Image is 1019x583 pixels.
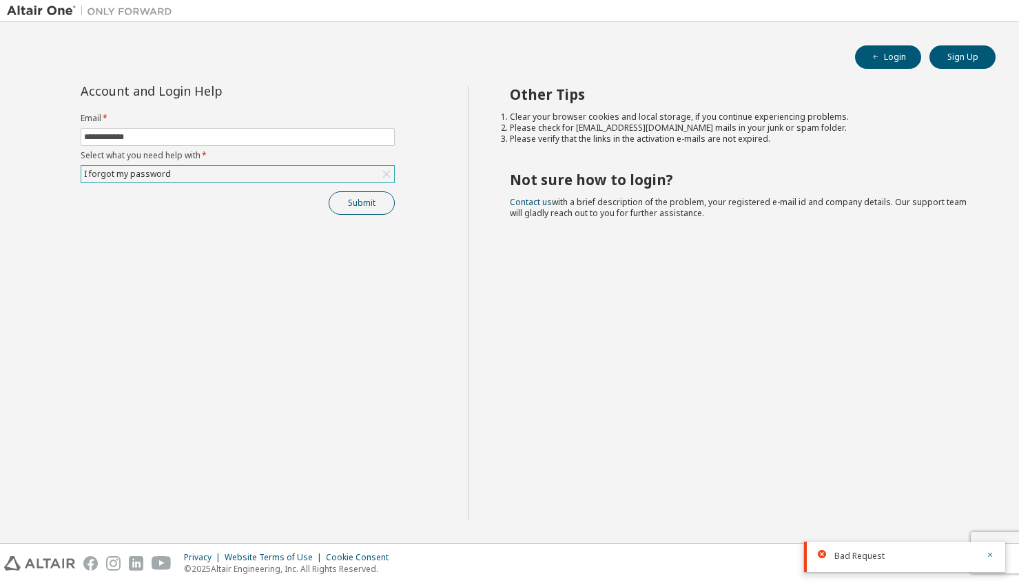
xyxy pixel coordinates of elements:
span: with a brief description of the problem, your registered e-mail id and company details. Our suppo... [510,196,967,219]
img: altair_logo.svg [4,556,75,571]
li: Please check for [EMAIL_ADDRESS][DOMAIN_NAME] mails in your junk or spam folder. [510,123,971,134]
li: Please verify that the links in the activation e-mails are not expired. [510,134,971,145]
li: Clear your browser cookies and local storage, if you continue experiencing problems. [510,112,971,123]
img: linkedin.svg [129,556,143,571]
div: Privacy [184,552,225,563]
img: Altair One [7,4,179,18]
a: Contact us [510,196,552,208]
img: facebook.svg [83,556,98,571]
div: Website Terms of Use [225,552,326,563]
label: Select what you need help with [81,150,395,161]
h2: Other Tips [510,85,971,103]
button: Submit [329,191,395,215]
span: Bad Request [834,551,885,562]
p: © 2025 Altair Engineering, Inc. All Rights Reserved. [184,563,397,575]
div: I forgot my password [81,166,394,182]
button: Sign Up [929,45,996,69]
h2: Not sure how to login? [510,171,971,189]
div: Account and Login Help [81,85,332,96]
img: instagram.svg [106,556,121,571]
div: I forgot my password [82,167,173,182]
img: youtube.svg [152,556,172,571]
button: Login [855,45,921,69]
div: Cookie Consent [326,552,397,563]
label: Email [81,113,395,124]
